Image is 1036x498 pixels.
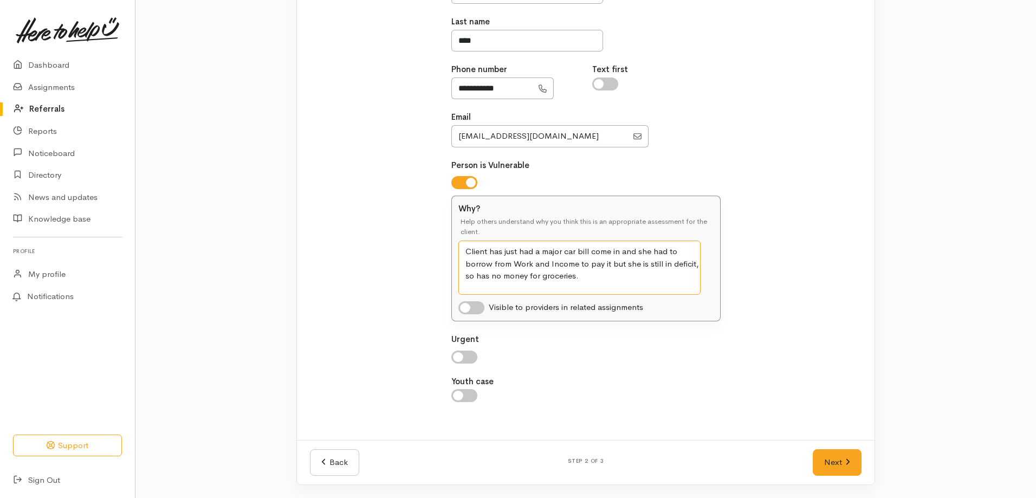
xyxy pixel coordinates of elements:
label: Why? [458,203,480,215]
button: Support [13,435,122,457]
a: Next [813,449,862,476]
h6: Step 2 of 3 [372,458,799,464]
label: Youth case [451,376,494,388]
label: Email [451,111,471,124]
h6: Profile [13,244,122,258]
div: Help others understand why you think this is an appropriate assessment for the client. [458,217,714,241]
a: Back [310,449,359,476]
div: Visible to providers in related assignments [489,301,643,314]
label: Text first [592,63,628,76]
label: Last name [451,16,490,28]
label: Phone number [451,63,507,76]
label: Person is Vulnerable [451,159,529,172]
label: Urgent [451,333,479,346]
